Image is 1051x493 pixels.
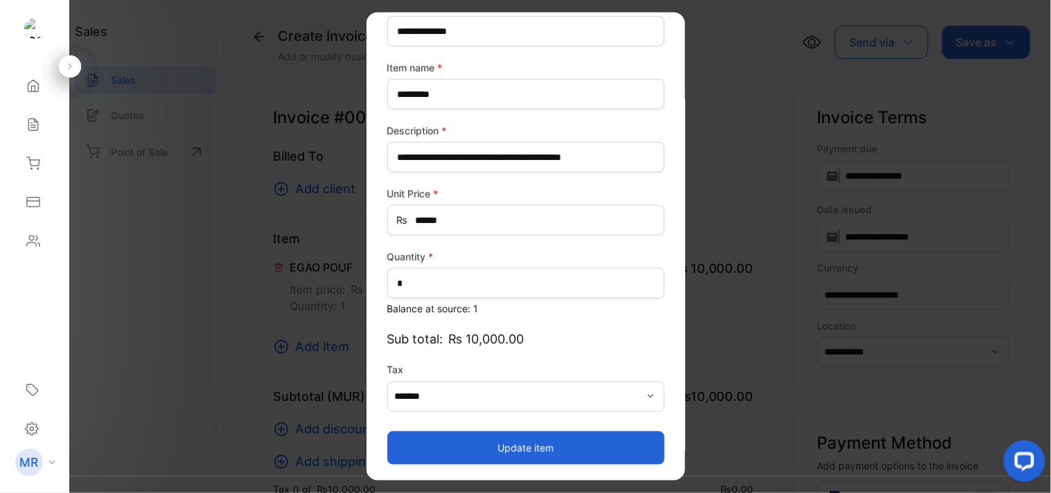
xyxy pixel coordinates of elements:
[449,330,524,348] span: ₨ 10,000.00
[993,435,1051,493] iframe: LiveChat chat widget
[387,362,664,377] label: Tax
[387,60,664,75] label: Item name
[387,123,664,138] label: Description
[387,431,664,464] button: Update item
[387,301,664,316] p: Balance at source: 1
[387,330,664,348] p: Sub total:
[20,454,39,472] p: MR
[24,18,45,39] img: logo
[387,186,664,201] label: Unit Price
[397,213,408,227] span: ₨
[387,249,664,264] label: Quantity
